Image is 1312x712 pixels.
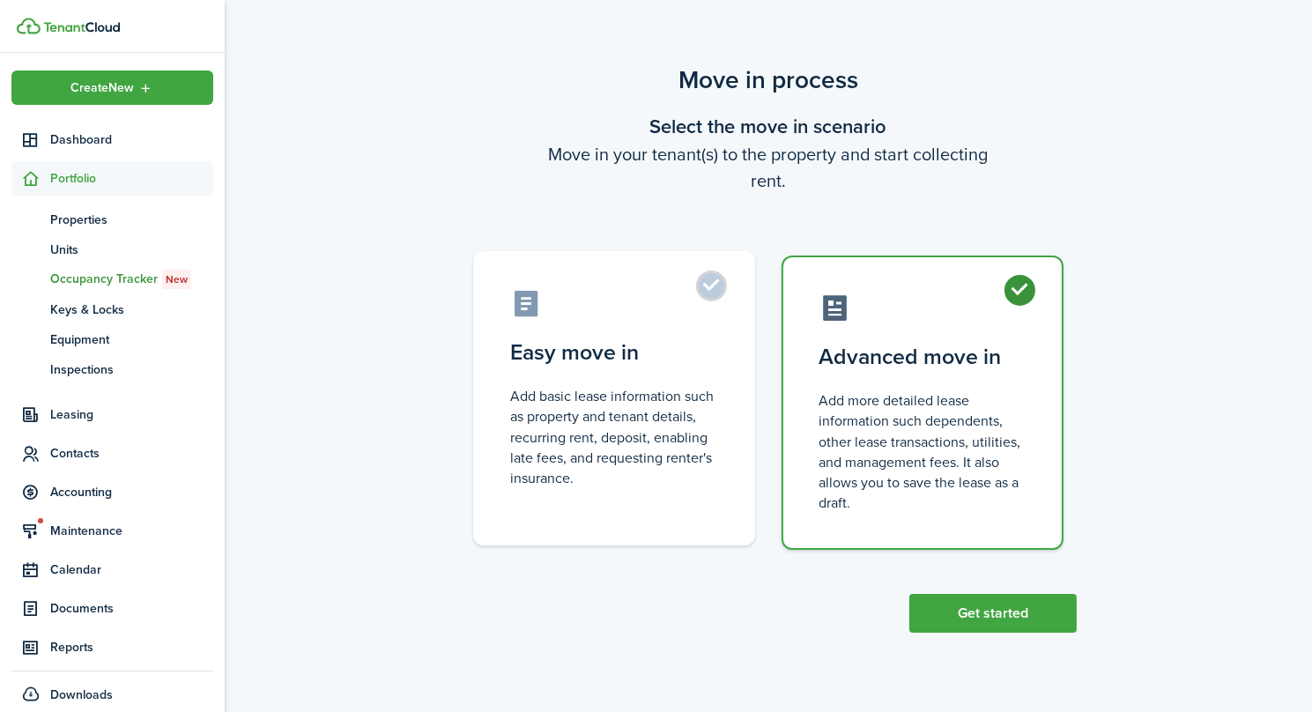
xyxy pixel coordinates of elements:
a: Units [11,234,213,264]
span: Occupancy Tracker [50,270,213,289]
span: Create New [71,82,135,94]
span: Maintenance [50,522,213,540]
span: Inspections [50,360,213,379]
span: Downloads [50,686,113,704]
span: Portfolio [50,169,213,188]
span: Keys & Locks [50,300,213,319]
span: Calendar [50,560,213,579]
span: Leasing [50,405,213,424]
wizard-step-header-description: Move in your tenant(s) to the property and start collecting rent. [460,141,1077,194]
a: Reports [11,630,213,664]
button: Get started [909,594,1077,633]
button: Open menu [11,70,213,105]
a: Occupancy TrackerNew [11,264,213,294]
img: TenantCloud [17,18,41,34]
span: New [166,271,188,287]
control-radio-card-description: Add basic lease information such as property and tenant details, recurring rent, deposit, enablin... [510,386,718,488]
span: Units [50,241,213,259]
a: Properties [11,204,213,234]
scenario-title: Move in process [460,62,1077,99]
img: TenantCloud [43,22,120,33]
span: Equipment [50,330,213,349]
span: Dashboard [50,130,213,149]
a: Equipment [11,324,213,354]
a: Keys & Locks [11,294,213,324]
control-radio-card-description: Add more detailed lease information such dependents, other lease transactions, utilities, and man... [819,390,1027,513]
a: Dashboard [11,122,213,157]
control-radio-card-title: Advanced move in [819,341,1027,373]
span: Documents [50,599,213,618]
span: Contacts [50,444,213,463]
wizard-step-header-title: Select the move in scenario [460,112,1077,141]
span: Accounting [50,483,213,501]
span: Properties [50,211,213,229]
control-radio-card-title: Easy move in [510,337,718,368]
a: Inspections [11,354,213,384]
span: Reports [50,638,213,656]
